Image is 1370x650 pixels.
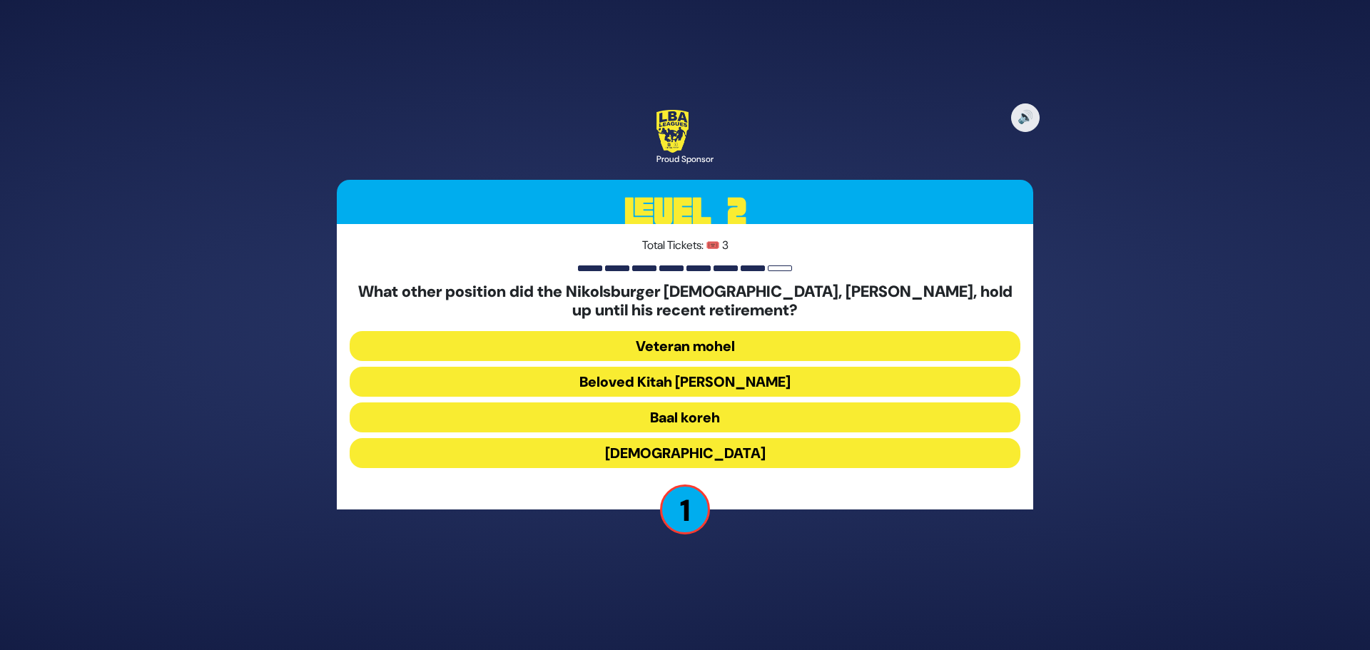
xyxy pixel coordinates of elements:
button: [DEMOGRAPHIC_DATA] [350,438,1020,468]
h5: What other position did the Nikolsburger [DEMOGRAPHIC_DATA], [PERSON_NAME], hold up until his rec... [350,283,1020,320]
p: 1 [660,484,710,534]
button: 🔊 [1011,103,1040,132]
button: Baal koreh [350,402,1020,432]
button: Veteran mohel [350,331,1020,361]
img: LBA [656,110,689,153]
div: Proud Sponsor [656,153,714,166]
p: Total Tickets: 🎟️ 3 [350,237,1020,254]
button: Beloved Kitah [PERSON_NAME] [350,367,1020,397]
h3: Level 2 [337,180,1033,244]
